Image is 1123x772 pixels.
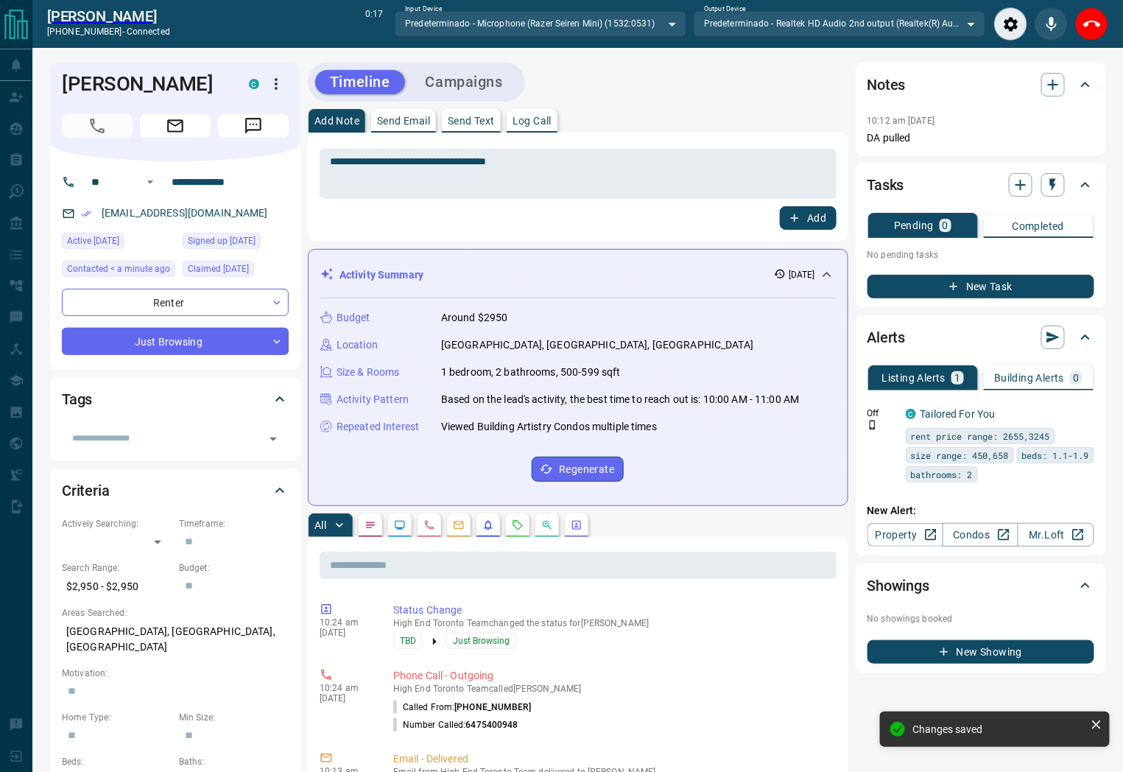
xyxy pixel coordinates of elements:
p: Send Email [377,116,430,126]
span: rent price range: 2655,3245 [911,429,1050,443]
p: Add Note [314,116,359,126]
p: Send Text [448,116,495,126]
div: Audio Settings [994,7,1027,41]
p: Min Size: [179,711,289,724]
p: Repeated Interest [337,419,419,435]
span: Call [62,114,133,138]
div: Tasks [867,167,1094,203]
p: Completed [1013,221,1065,231]
p: Home Type: [62,711,172,724]
p: High End Toronto Team called [PERSON_NAME] [393,684,831,694]
div: Mon Sep 15 2025 [62,261,175,281]
p: $2,950 - $2,950 [62,575,172,599]
div: Sun Sep 14 2025 [183,233,289,253]
span: 6475400948 [466,720,518,730]
span: Claimed [DATE] [188,262,249,276]
h2: Alerts [867,326,906,349]
span: connected [127,27,170,37]
p: 10:24 am [320,683,371,693]
button: New Task [867,275,1094,298]
svg: Emails [453,519,465,531]
p: No showings booked [867,612,1094,625]
p: Viewed Building Artistry Condos multiple times [441,419,657,435]
a: [EMAIL_ADDRESS][DOMAIN_NAME] [102,207,268,219]
p: Size & Rooms [337,365,400,380]
div: Criteria [62,473,289,508]
h2: Tags [62,387,92,411]
h2: Notes [867,73,906,96]
span: beds: 1.1-1.9 [1022,448,1089,463]
p: Listing Alerts [882,373,946,383]
h2: Showings [867,574,930,597]
button: Timeline [315,70,405,94]
label: Input Device [405,4,443,14]
p: 1 bedroom, 2 bathrooms, 500-599 sqft [441,365,621,380]
p: 10:12 am [DATE] [867,116,935,126]
span: Signed up [DATE] [188,234,256,248]
p: Actively Searching: [62,517,172,530]
div: Tags [62,382,289,417]
div: condos.ca [906,409,916,419]
p: Based on the lead's activity, the best time to reach out is: 10:00 AM - 11:00 AM [441,392,800,407]
p: Location [337,337,378,353]
a: [PERSON_NAME] [47,7,170,25]
a: Condos [943,523,1018,547]
p: Building Alerts [994,373,1064,383]
h2: Tasks [867,173,904,197]
div: Sun Sep 14 2025 [62,233,175,253]
p: Beds: [62,755,172,768]
div: condos.ca [249,79,259,89]
p: No pending tasks [867,244,1094,266]
p: Baths: [179,755,289,768]
span: [PHONE_NUMBER] [454,702,531,712]
p: Budget [337,310,370,326]
p: DA pulled [867,130,1094,146]
span: Active [DATE] [67,234,119,248]
div: Notes [867,67,1094,102]
p: Number Called: [393,718,518,731]
p: 0 [943,220,948,231]
svg: Notes [365,519,376,531]
p: [DATE] [789,268,815,281]
p: Search Range: [62,561,172,575]
p: Around $2950 [441,310,508,326]
svg: Calls [423,519,435,531]
p: [DATE] [320,628,371,638]
svg: Email Verified [81,208,91,219]
div: Mute [1035,7,1068,41]
p: Log Call [513,116,552,126]
button: Open [263,429,284,449]
svg: Push Notification Only [867,420,878,430]
div: Alerts [867,320,1094,355]
div: Just Browsing [62,328,289,355]
svg: Lead Browsing Activity [394,519,406,531]
p: Timeframe: [179,517,289,530]
h1: [PERSON_NAME] [62,72,227,96]
div: Activity Summary[DATE] [320,262,836,289]
a: Property [867,523,943,547]
button: Regenerate [532,457,624,482]
div: Changes saved [912,723,1085,735]
div: Renter [62,289,289,316]
div: End Call [1075,7,1108,41]
p: [GEOGRAPHIC_DATA], [GEOGRAPHIC_DATA], [GEOGRAPHIC_DATA] [441,337,753,353]
p: Budget: [179,561,289,575]
p: All [314,520,326,530]
p: [PHONE_NUMBER] - [47,25,170,38]
p: 0 [1073,373,1079,383]
h2: Criteria [62,479,110,502]
p: [GEOGRAPHIC_DATA], [GEOGRAPHIC_DATA], [GEOGRAPHIC_DATA] [62,620,289,659]
span: Contacted < a minute ago [67,262,170,276]
div: Predeterminado - Microphone (Razer Seiren Mini) (1532:0531) [395,11,686,36]
a: Tailored For You [920,408,996,420]
p: [DATE] [320,693,371,703]
span: size range: 450,658 [911,448,1009,463]
p: Motivation: [62,667,289,680]
p: Activity Summary [339,267,423,283]
label: Output Device [704,4,746,14]
svg: Agent Actions [571,519,582,531]
svg: Listing Alerts [482,519,494,531]
p: Off [867,407,897,420]
span: bathrooms: 2 [911,467,973,482]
